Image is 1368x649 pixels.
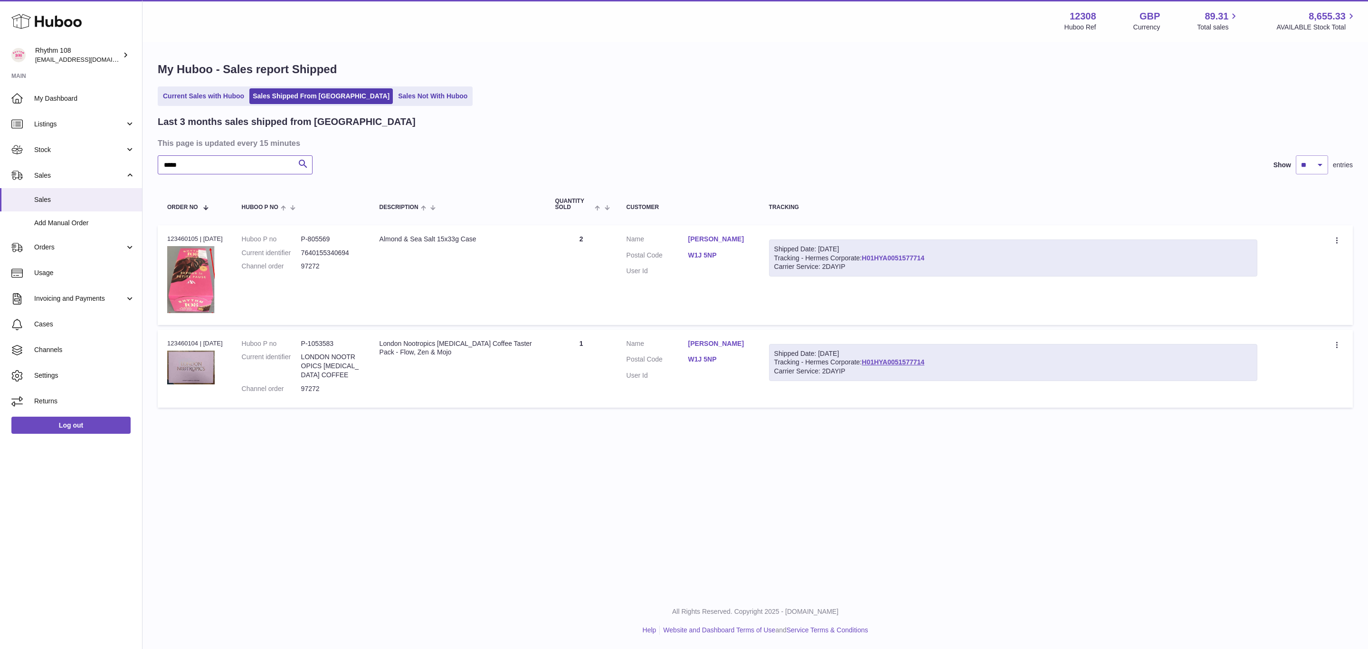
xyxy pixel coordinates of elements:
[1276,23,1357,32] span: AVAILABLE Stock Total
[167,246,215,313] img: 1688048918.JPG
[301,339,361,348] dd: P-1053583
[688,235,750,244] a: [PERSON_NAME]
[1140,10,1160,23] strong: GBP
[158,115,416,128] h2: Last 3 months sales shipped from [GEOGRAPHIC_DATA]
[627,339,688,351] dt: Name
[787,626,868,634] a: Service Terms & Conditions
[301,235,361,244] dd: P-805569
[249,88,393,104] a: Sales Shipped From [GEOGRAPHIC_DATA]
[1309,10,1346,23] span: 8,655.33
[34,171,125,180] span: Sales
[167,351,215,384] img: 123081753871449.jpg
[150,607,1360,616] p: All Rights Reserved. Copyright 2025 - [DOMAIN_NAME]
[688,355,750,364] a: W1J 5NP
[34,294,125,303] span: Invoicing and Payments
[167,339,223,348] div: 123460104 | [DATE]
[34,371,135,380] span: Settings
[242,204,278,210] span: Huboo P no
[301,353,361,380] dd: LONDON NOOTROPICS [MEDICAL_DATA] COFFEE
[301,384,361,393] dd: 97272
[34,120,125,129] span: Listings
[301,262,361,271] dd: 97272
[160,88,247,104] a: Current Sales with Huboo
[769,239,1258,277] div: Tracking - Hermes Corporate:
[774,367,1253,376] div: Carrier Service: 2DAYIP
[1205,10,1228,23] span: 89.31
[1064,23,1096,32] div: Huboo Ref
[774,262,1253,271] div: Carrier Service: 2DAYIP
[1070,10,1096,23] strong: 12308
[1133,23,1160,32] div: Currency
[242,235,301,244] dt: Huboo P no
[555,198,593,210] span: Quantity Sold
[11,417,131,434] a: Log out
[167,235,223,243] div: 123460105 | [DATE]
[380,204,418,210] span: Description
[627,355,688,366] dt: Postal Code
[774,245,1253,254] div: Shipped Date: [DATE]
[1197,23,1239,32] span: Total sales
[34,195,135,204] span: Sales
[627,251,688,262] dt: Postal Code
[380,339,536,357] div: London Nootropics [MEDICAL_DATA] Coffee Taster Pack - Flow, Zen & Mojo
[242,384,301,393] dt: Channel order
[1276,10,1357,32] a: 8,655.33 AVAILABLE Stock Total
[242,353,301,380] dt: Current identifier
[395,88,471,104] a: Sales Not With Huboo
[242,262,301,271] dt: Channel order
[301,248,361,258] dd: 7640155340694
[627,235,688,246] dt: Name
[663,626,775,634] a: Website and Dashboard Terms of Use
[34,219,135,228] span: Add Manual Order
[34,145,125,154] span: Stock
[627,267,688,276] dt: User Id
[1333,161,1353,170] span: entries
[1273,161,1291,170] label: Show
[774,349,1253,358] div: Shipped Date: [DATE]
[380,235,536,244] div: Almond & Sea Salt 15x33g Case
[769,204,1258,210] div: Tracking
[862,254,924,262] a: H01HYA0051577714
[660,626,868,635] li: and
[242,339,301,348] dt: Huboo P no
[34,397,135,406] span: Returns
[34,268,135,277] span: Usage
[242,248,301,258] dt: Current identifier
[1197,10,1239,32] a: 89.31 Total sales
[627,371,688,380] dt: User Id
[34,345,135,354] span: Channels
[34,243,125,252] span: Orders
[35,46,121,64] div: Rhythm 108
[688,339,750,348] a: [PERSON_NAME]
[158,62,1353,77] h1: My Huboo - Sales report Shipped
[627,204,750,210] div: Customer
[643,626,656,634] a: Help
[35,56,140,63] span: [EMAIL_ADDRESS][DOMAIN_NAME]
[546,225,617,325] td: 2
[11,48,26,62] img: orders@rhythm108.com
[769,344,1258,382] div: Tracking - Hermes Corporate:
[34,94,135,103] span: My Dashboard
[862,358,924,366] a: H01HYA0051577714
[546,330,617,408] td: 1
[688,251,750,260] a: W1J 5NP
[34,320,135,329] span: Cases
[167,204,198,210] span: Order No
[158,138,1350,148] h3: This page is updated every 15 minutes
